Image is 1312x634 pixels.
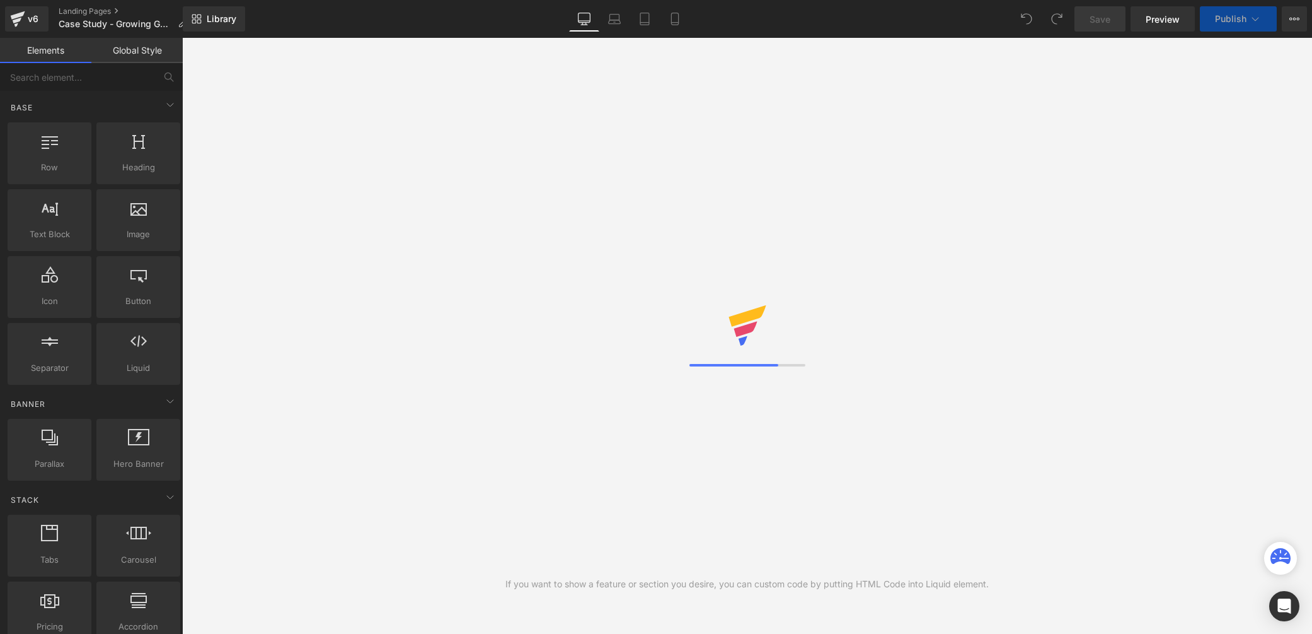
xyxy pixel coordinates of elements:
[630,6,660,32] a: Tablet
[660,6,690,32] a: Mobile
[100,161,176,174] span: Heading
[183,6,245,32] a: New Library
[9,102,34,114] span: Base
[1014,6,1039,32] button: Undo
[1131,6,1195,32] a: Preview
[100,228,176,241] span: Image
[9,398,47,410] span: Banner
[25,11,41,27] div: v6
[1090,13,1110,26] span: Save
[100,361,176,375] span: Liquid
[1146,13,1180,26] span: Preview
[100,553,176,566] span: Carousel
[11,457,88,471] span: Parallax
[11,361,88,375] span: Separator
[1200,6,1277,32] button: Publish
[569,6,599,32] a: Desktop
[91,38,183,63] a: Global Style
[5,6,49,32] a: v6
[11,228,88,241] span: Text Block
[207,13,236,25] span: Library
[1269,591,1299,621] div: Open Intercom Messenger
[11,620,88,633] span: Pricing
[1044,6,1069,32] button: Redo
[505,577,989,591] div: If you want to show a feature or section you desire, you can custom code by putting HTML Code int...
[100,457,176,471] span: Hero Banner
[599,6,630,32] a: Laptop
[59,19,173,29] span: Case Study - Growing Gains
[11,553,88,566] span: Tabs
[100,620,176,633] span: Accordion
[11,295,88,308] span: Icon
[11,161,88,174] span: Row
[1282,6,1307,32] button: More
[100,295,176,308] span: Button
[1215,14,1246,24] span: Publish
[9,494,40,506] span: Stack
[59,6,197,16] a: Landing Pages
